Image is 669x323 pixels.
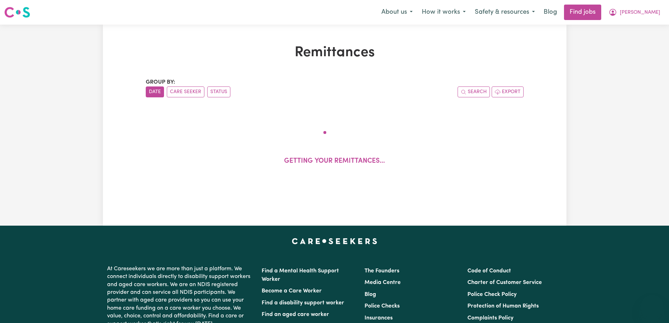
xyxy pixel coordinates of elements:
a: Careseekers home page [292,238,377,244]
a: Media Centre [365,280,401,285]
button: sort invoices by paid status [207,86,230,97]
a: Insurances [365,315,393,321]
a: Become a Care Worker [262,288,322,294]
a: Find a Mental Health Support Worker [262,268,339,282]
a: Find an aged care worker [262,312,329,317]
button: Export [492,86,524,97]
a: The Founders [365,268,399,274]
a: Blog [539,5,561,20]
span: [PERSON_NAME] [620,9,660,17]
button: About us [377,5,417,20]
a: Charter of Customer Service [467,280,542,285]
p: Getting your remittances... [284,156,385,167]
a: Police Check Policy [467,292,517,297]
a: Code of Conduct [467,268,511,274]
button: How it works [417,5,470,20]
button: sort invoices by care seeker [167,86,204,97]
a: Complaints Policy [467,315,513,321]
span: Group by: [146,79,175,85]
iframe: Button to launch messaging window [641,295,663,317]
a: Blog [365,292,376,297]
img: Careseekers logo [4,6,30,19]
h1: Remittances [146,44,524,61]
button: Search [458,86,490,97]
button: My Account [604,5,665,20]
a: Careseekers logo [4,4,30,20]
button: sort invoices by date [146,86,164,97]
button: Safety & resources [470,5,539,20]
a: Protection of Human Rights [467,303,539,309]
a: Find a disability support worker [262,300,344,306]
a: Police Checks [365,303,400,309]
a: Find jobs [564,5,601,20]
